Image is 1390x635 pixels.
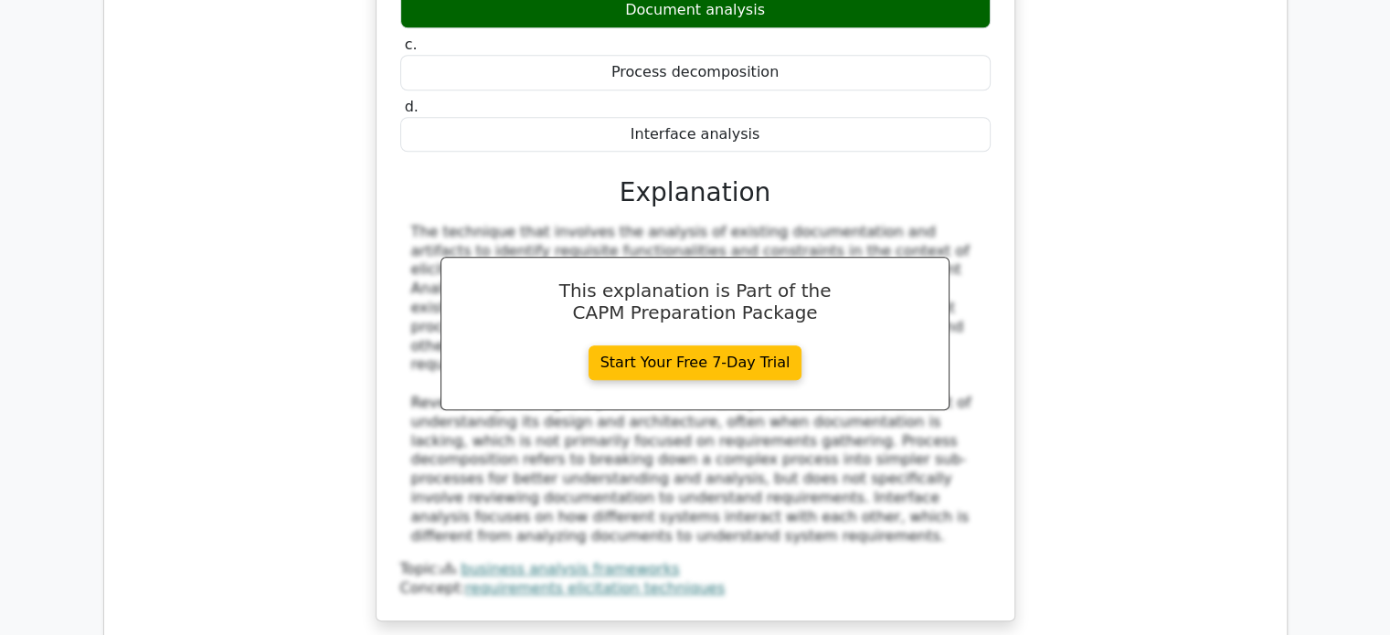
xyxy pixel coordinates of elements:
a: Start Your Free 7-Day Trial [589,345,802,380]
div: Concept: [400,579,991,598]
div: The technique that involves the analysis of existing documentation and artifacts to identify requ... [411,223,980,546]
span: c. [405,36,418,53]
span: d. [405,98,419,115]
a: requirements elicitation techniques [465,579,725,597]
a: business analysis frameworks [461,560,679,577]
h3: Explanation [411,177,980,208]
div: Process decomposition [400,55,991,90]
div: Topic: [400,560,991,579]
div: Interface analysis [400,117,991,153]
